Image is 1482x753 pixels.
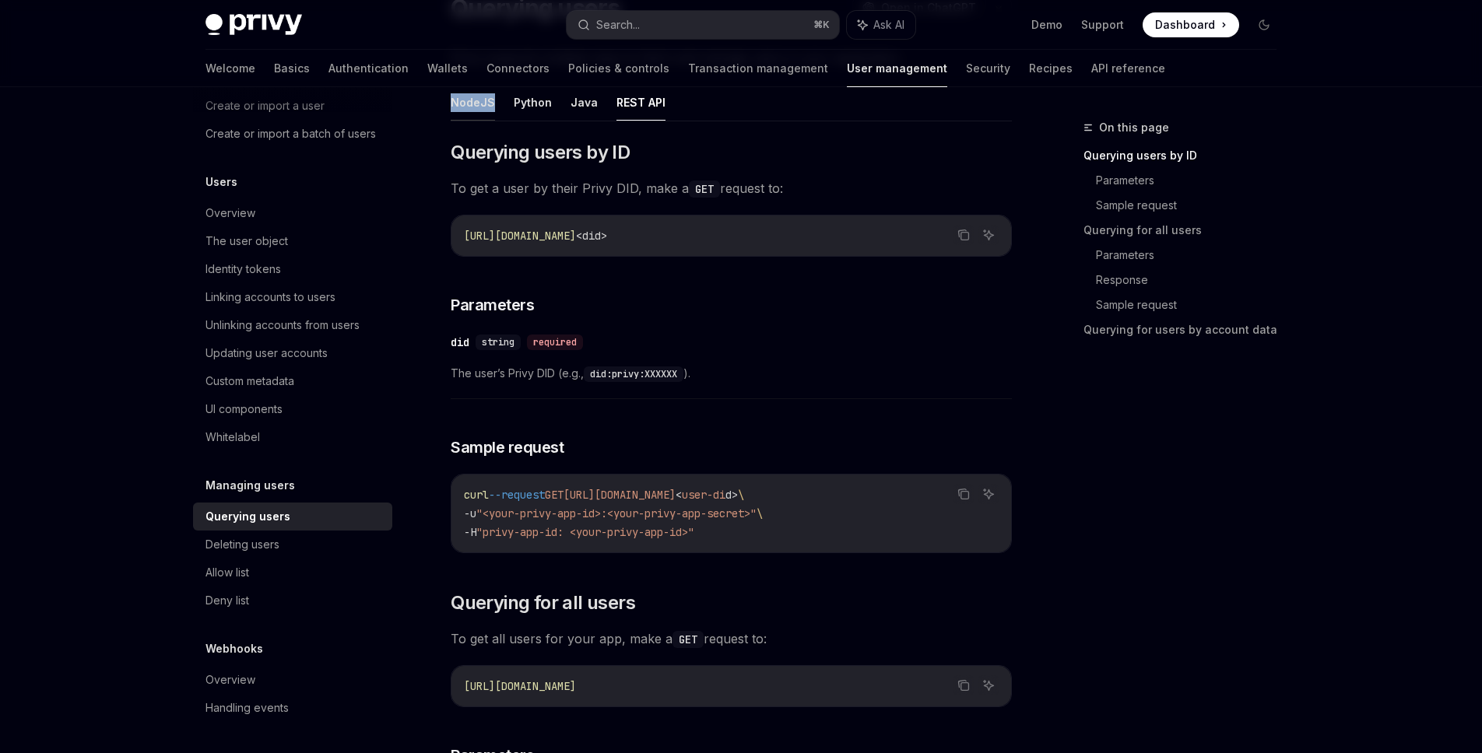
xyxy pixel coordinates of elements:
[1091,50,1165,87] a: API reference
[205,260,281,278] div: Identity tokens
[1096,243,1289,268] a: Parameters
[205,173,237,191] h5: Users
[427,50,468,87] a: Wallets
[1096,168,1289,193] a: Parameters
[193,694,392,722] a: Handling events
[482,336,514,348] span: string
[873,17,904,33] span: Ask AI
[966,50,1010,87] a: Security
[847,50,947,87] a: User management
[193,423,392,451] a: Whitelabel
[1096,292,1289,317] a: Sample request
[527,334,583,350] div: required
[193,311,392,339] a: Unlinking accounts from users
[205,400,283,419] div: UI components
[451,177,1012,199] span: To get a user by their Privy DID, make a request to:
[451,364,1012,383] span: The user’s Privy DID (e.g., ).
[596,16,640,34] div: Search...
[205,316,360,334] div: Unlinking accounts from users
[673,631,704,648] code: GET
[738,488,744,502] span: \
[205,14,302,36] img: dark logo
[193,559,392,587] a: Allow list
[1031,17,1062,33] a: Demo
[205,372,294,391] div: Custom metadata
[205,50,255,87] a: Welcome
[1155,17,1215,33] span: Dashboard
[464,488,489,502] span: curl
[193,339,392,367] a: Updating user accounts
[476,506,757,520] span: "<your-privy-app-id>:<your-privy-app-secret>"
[978,225,999,245] button: Ask AI
[193,120,392,148] a: Create or import a batch of users
[1083,317,1289,342] a: Querying for users by account data
[1029,50,1073,87] a: Recipes
[813,19,830,31] span: ⌘ K
[978,675,999,695] button: Ask AI
[274,50,310,87] a: Basics
[193,367,392,395] a: Custom metadata
[688,50,828,87] a: Transaction management
[1083,218,1289,243] a: Querying for all users
[464,679,576,693] span: [URL][DOMAIN_NAME]
[451,84,495,121] button: NodeJS
[193,666,392,694] a: Overview
[567,11,839,39] button: Search...⌘K
[193,531,392,559] a: Deleting users
[545,488,564,502] span: GET
[564,488,676,502] span: [URL][DOMAIN_NAME]
[953,484,974,504] button: Copy the contents from the code block
[193,587,392,615] a: Deny list
[193,395,392,423] a: UI components
[328,50,409,87] a: Authentication
[205,428,260,447] div: Whitelabel
[464,506,476,520] span: -u
[205,563,249,582] div: Allow list
[451,436,564,458] span: Sample request
[193,255,392,283] a: Identity tokens
[978,484,999,504] button: Ask AI
[205,288,335,306] div: Linking accounts to users
[205,344,328,362] div: Updating user accounts
[193,199,392,227] a: Overview
[1083,143,1289,168] a: Querying users by ID
[205,671,255,689] div: Overview
[205,476,295,495] h5: Managing users
[576,229,607,243] span: <did>
[514,84,552,121] button: Python
[451,590,635,615] span: Querying for all users
[732,488,738,502] span: >
[464,525,476,539] span: -H
[1099,118,1169,137] span: On this page
[464,229,576,243] span: [URL][DOMAIN_NAME]
[682,488,725,502] span: user-di
[725,488,732,502] span: d
[205,124,376,143] div: Create or import a batch of users
[451,334,469,350] div: did
[489,488,545,502] span: --request
[616,84,665,121] button: REST API
[205,204,255,222] div: Overview
[953,675,974,695] button: Copy the contents from the code block
[486,50,550,87] a: Connectors
[205,639,263,658] h5: Webhooks
[571,84,598,121] button: Java
[1096,268,1289,292] a: Response
[193,227,392,255] a: The user object
[1096,193,1289,218] a: Sample request
[205,699,289,717] div: Handling events
[1252,12,1277,37] button: Toggle dark mode
[476,525,694,539] span: "privy-app-id: <your-privy-app-id>"
[1081,17,1124,33] a: Support
[568,50,669,87] a: Policies & controls
[205,232,288,250] div: The user object
[193,283,392,311] a: Linking accounts to users
[689,180,720,198] code: GET
[847,11,915,39] button: Ask AI
[451,628,1012,650] span: To get all users for your app, make a request to:
[193,503,392,531] a: Querying users
[676,488,682,502] span: <
[451,294,534,316] span: Parameters
[451,140,630,165] span: Querying users by ID
[584,366,683,382] code: did:privy:XXXXXX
